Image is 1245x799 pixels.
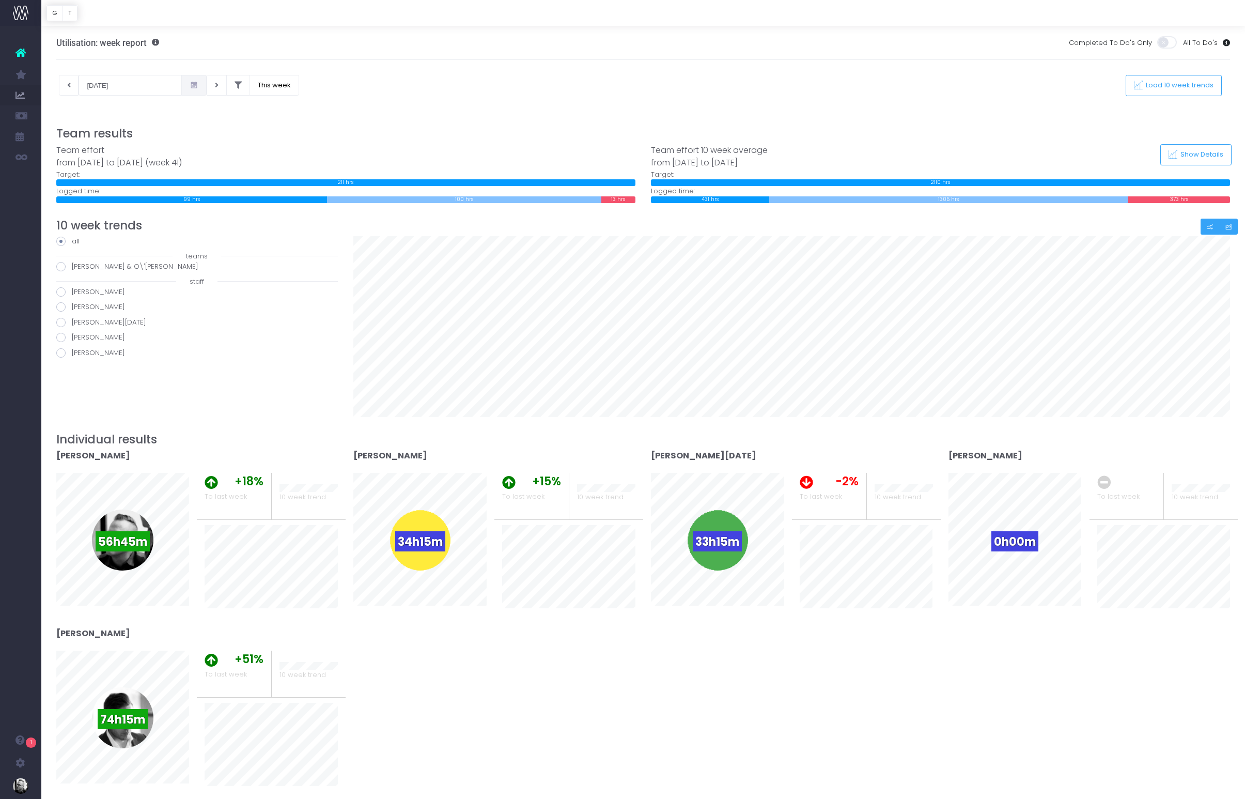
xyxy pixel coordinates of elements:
[279,670,326,680] span: 10 week trend
[651,450,756,462] strong: [PERSON_NAME][DATE]
[651,144,1230,170] div: Team effort 10 week average from [DATE] to [DATE]
[1172,492,1218,502] span: 10 week trend
[769,196,1128,203] div: 1305 hrs
[56,144,635,170] div: Team effort from [DATE] to [DATE] (week 41)
[353,450,427,462] strong: [PERSON_NAME]
[56,332,338,343] label: [PERSON_NAME]
[49,144,643,203] div: Target: Logged time:
[176,276,217,287] span: staff
[56,236,338,247] label: all
[56,302,338,312] label: [PERSON_NAME]
[800,491,842,502] span: To last week
[205,669,247,680] span: To last week
[56,38,159,48] h3: Utilisation: week report
[13,778,28,794] img: images/default_profile_image.png
[1143,81,1214,90] span: Load 10 week trends
[532,473,561,490] span: +15%
[1183,38,1218,48] span: All To Do's
[63,5,77,21] button: T
[26,737,36,748] span: 1
[651,196,769,203] div: 431 hrs
[46,5,63,21] button: G
[1139,473,1156,490] span: 0%
[948,450,1022,462] strong: [PERSON_NAME]
[56,287,338,297] label: [PERSON_NAME]
[235,473,263,490] span: +18%
[56,262,338,272] label: [PERSON_NAME] & O\'[PERSON_NAME]
[56,348,338,358] label: [PERSON_NAME]
[56,450,130,462] strong: [PERSON_NAME]
[46,5,77,21] div: Vertical button group
[173,251,221,262] span: teams
[327,196,601,203] div: 100 hrs
[835,473,859,490] span: -2%
[56,219,1231,233] h3: 10 week trends
[56,627,130,639] strong: [PERSON_NAME]
[96,531,150,551] span: 56h45m
[1128,196,1230,203] div: 373 hrs
[56,179,635,186] div: 211 hrs
[1177,150,1224,159] span: Show Details
[235,651,263,668] span: +51%
[98,709,148,729] span: 74h15m
[1201,219,1238,235] div: Small button group
[643,144,1238,203] div: Target: Logged time:
[577,492,624,502] span: 10 week trend
[875,492,921,502] span: 10 week trend
[56,196,328,203] div: 99 hrs
[1126,75,1222,96] button: Load 10 week trends
[1069,38,1152,48] span: Completed To Do's Only
[693,531,742,551] span: 33h15m
[56,317,338,328] label: [PERSON_NAME][DATE]
[56,433,1231,447] h3: Individual results
[250,75,299,96] button: This week
[205,491,247,502] span: To last week
[991,531,1038,551] span: 0h00m
[56,127,1231,141] h3: Team results
[1097,491,1140,502] span: To last week
[502,491,544,502] span: To last week
[601,196,635,203] div: 13 hrs
[395,531,445,551] span: 34h15m
[279,492,326,502] span: 10 week trend
[651,179,1230,186] div: 2110 hrs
